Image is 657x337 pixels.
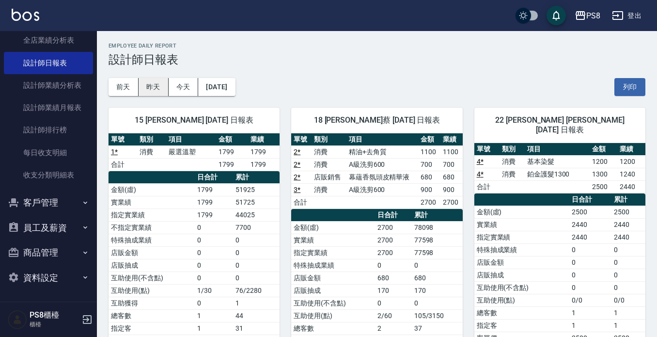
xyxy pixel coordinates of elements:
p: 櫃檯 [30,320,79,329]
td: 0/0 [569,294,611,306]
td: 指定實業績 [291,246,375,259]
td: 店販金額 [291,272,375,284]
td: 0 [611,269,645,281]
td: 幕蘊香氛頭皮精華液 [346,171,418,183]
button: 資料設定 [4,265,93,290]
td: 金額(虛) [474,206,570,218]
th: 日合計 [569,193,611,206]
td: 105/3150 [412,309,463,322]
td: 0 [412,297,463,309]
h3: 設計師日報表 [109,53,645,66]
span: 15 [PERSON_NAME] [DATE] 日報表 [120,115,268,125]
th: 業績 [248,133,280,146]
td: 店販抽成 [474,269,570,281]
a: 設計師業績分析表 [4,74,93,96]
button: save [547,6,566,25]
th: 日合計 [195,171,233,184]
td: 0 [233,272,280,284]
td: 1100 [440,145,463,158]
td: 170 [412,284,463,297]
td: 消費 [500,155,525,168]
td: 1799 [248,158,280,171]
td: 1799 [216,158,248,171]
td: 1240 [617,168,645,180]
a: 每日收支明細 [4,142,93,164]
td: 1799 [195,183,233,196]
img: Person [8,310,27,329]
td: 77598 [412,246,463,259]
td: 2500 [611,206,645,218]
td: 2500 [569,206,611,218]
td: 2440 [611,218,645,231]
td: 0 [569,243,611,256]
td: 互助使用(點) [109,284,195,297]
td: 2700 [418,196,440,209]
td: 2700 [375,246,412,259]
td: 700 [440,158,463,171]
td: 1/30 [195,284,233,297]
td: 金額(虛) [291,221,375,234]
td: 合計 [109,158,137,171]
td: 0 [611,243,645,256]
a: 設計師業績月報表 [4,96,93,119]
td: 0 [195,234,233,246]
td: 170 [375,284,412,297]
button: 客戶管理 [4,190,93,215]
td: 互助使用(不含點) [109,272,195,284]
td: 不指定實業績 [109,221,195,234]
h2: Employee Daily Report [109,43,645,49]
th: 項目 [166,133,216,146]
td: 1799 [195,209,233,221]
td: 2440 [611,231,645,243]
td: 0 [611,256,645,269]
td: 互助使用(不含點) [474,281,570,294]
td: 特殊抽成業績 [474,243,570,256]
td: 實業績 [474,218,570,231]
td: 消費 [137,145,166,158]
td: 0 [195,221,233,234]
td: A級洗剪600 [346,158,418,171]
td: 1 [569,319,611,332]
td: 1200 [617,155,645,168]
td: 2500 [590,180,617,193]
td: 精油+去角質 [346,145,418,158]
td: 消費 [312,183,346,196]
td: 嚴選溫塑 [166,145,216,158]
td: 900 [418,183,440,196]
table: a dense table [109,133,280,171]
td: 1 [233,297,280,309]
table: a dense table [291,133,462,209]
a: 收支分類明細表 [4,164,93,186]
td: 特殊抽成業績 [109,234,195,246]
td: 消費 [312,145,346,158]
td: 1 [195,322,233,335]
td: 1799 [248,145,280,158]
td: 76/2280 [233,284,280,297]
td: 1799 [216,145,248,158]
td: 44025 [233,209,280,221]
td: 31 [233,322,280,335]
th: 項目 [525,143,590,156]
td: 78098 [412,221,463,234]
td: 0/0 [611,294,645,306]
td: 互助獲得 [109,297,195,309]
td: 2700 [375,221,412,234]
td: 0 [195,297,233,309]
button: 今天 [169,78,199,96]
button: 昨天 [139,78,169,96]
td: 總客數 [474,306,570,319]
td: 0 [375,297,412,309]
td: 2440 [617,180,645,193]
a: 設計師排行榜 [4,119,93,141]
td: 0 [233,246,280,259]
th: 金額 [418,133,440,146]
td: 0 [569,281,611,294]
td: 合計 [474,180,500,193]
td: 1300 [590,168,617,180]
td: 1799 [195,196,233,209]
td: 指定實業績 [109,209,195,221]
h5: PS8櫃檯 [30,310,79,320]
th: 累計 [412,209,463,222]
th: 累計 [611,193,645,206]
button: [DATE] [198,78,235,96]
